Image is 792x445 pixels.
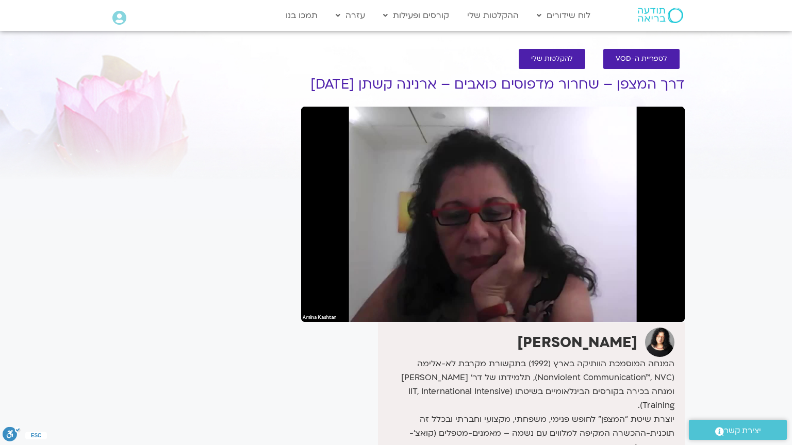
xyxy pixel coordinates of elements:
img: תודעה בריאה [638,8,683,23]
a: להקלטות שלי [519,49,585,69]
p: המנחה המוסמכת הוותיקה בארץ (1992) בתקשורת מקרבת לא-אלימה (Nonviolent Communication™, NVC), תלמידת... [381,357,674,413]
a: תמכו בנו [280,6,323,25]
span: להקלטות שלי [531,55,573,63]
strong: [PERSON_NAME] [517,333,637,352]
a: לספריית ה-VOD [603,49,680,69]
h1: דרך המצפן – שחרור מדפוסים כואבים – ארנינה קשתן [DATE] [301,77,685,92]
a: ההקלטות שלי [462,6,524,25]
span: יצירת קשר [724,424,761,438]
a: עזרה [331,6,370,25]
span: לספריית ה-VOD [616,55,667,63]
img: ארנינה קשתן [645,328,674,357]
a: לוח שידורים [532,6,596,25]
a: יצירת קשר [689,420,787,440]
a: קורסים ופעילות [378,6,454,25]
